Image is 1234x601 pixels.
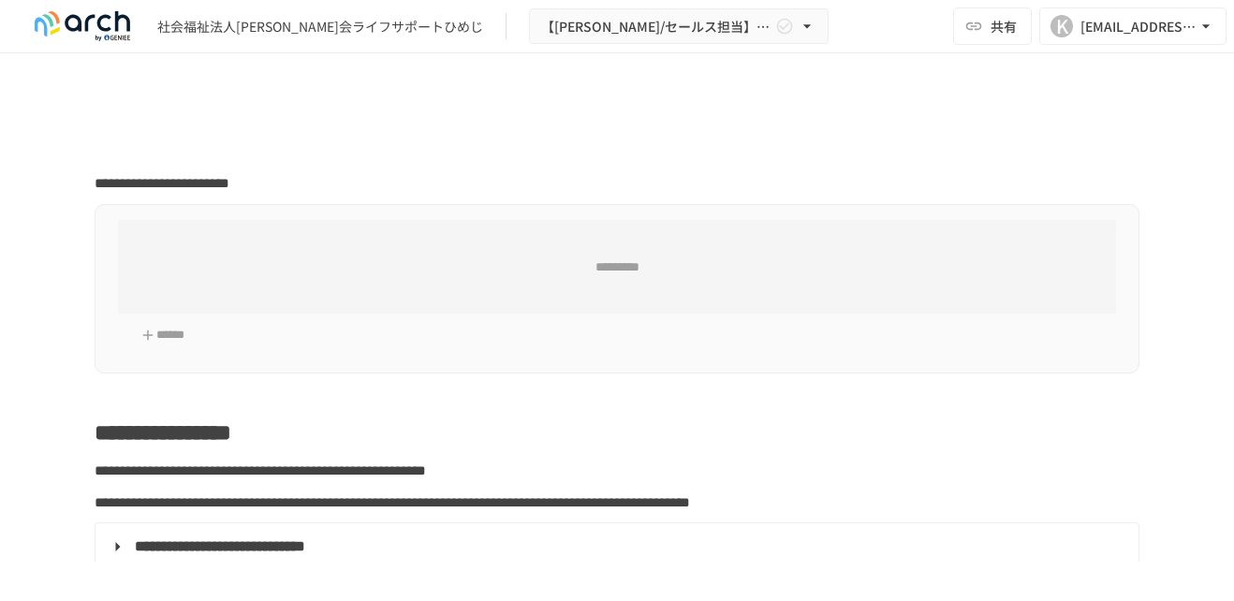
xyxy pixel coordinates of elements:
[953,7,1032,45] button: 共有
[1080,15,1197,38] div: [EMAIL_ADDRESS][DOMAIN_NAME]
[1050,15,1073,37] div: K
[541,15,771,38] span: 【[PERSON_NAME]/セールス担当】社会福祉法人[PERSON_NAME]会ライフサポートひめじ様_初期設定サポート
[1039,7,1227,45] button: K[EMAIL_ADDRESS][DOMAIN_NAME]
[157,17,483,37] div: 社会福祉法人[PERSON_NAME]会ライフサポートひめじ
[991,16,1017,37] span: 共有
[22,11,142,41] img: logo-default@2x-9cf2c760.svg
[529,8,829,45] button: 【[PERSON_NAME]/セールス担当】社会福祉法人[PERSON_NAME]会ライフサポートひめじ様_初期設定サポート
